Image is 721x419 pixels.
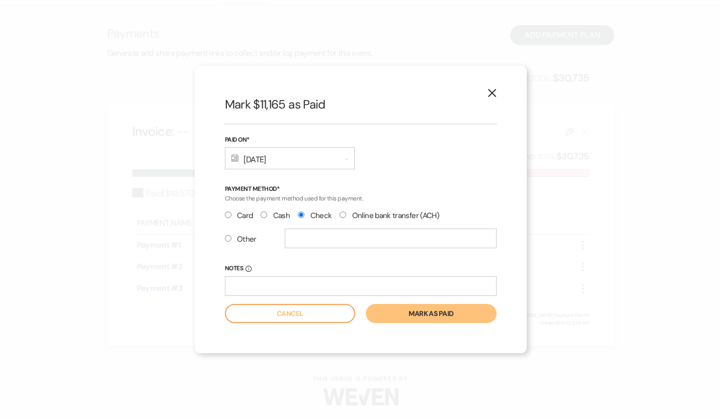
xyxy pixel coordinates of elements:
[225,96,497,113] h2: Mark $11,165 as Paid
[225,194,363,202] span: Choose the payment method used for this payment.
[261,212,267,218] input: Cash
[225,147,355,169] div: [DATE]
[340,209,439,223] label: Online bank transfer (ACH)
[340,212,346,218] input: Online bank transfer (ACH)
[298,209,332,223] label: Check
[225,212,231,218] input: Card
[225,184,497,194] p: Payment Method*
[366,304,496,323] button: Mark as paid
[225,209,253,223] label: Card
[225,304,355,323] button: Cancel
[225,263,497,274] label: Notes
[261,209,290,223] label: Cash
[225,235,231,242] input: Other
[298,212,304,218] input: Check
[225,233,257,246] label: Other
[225,135,355,146] label: Paid On*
